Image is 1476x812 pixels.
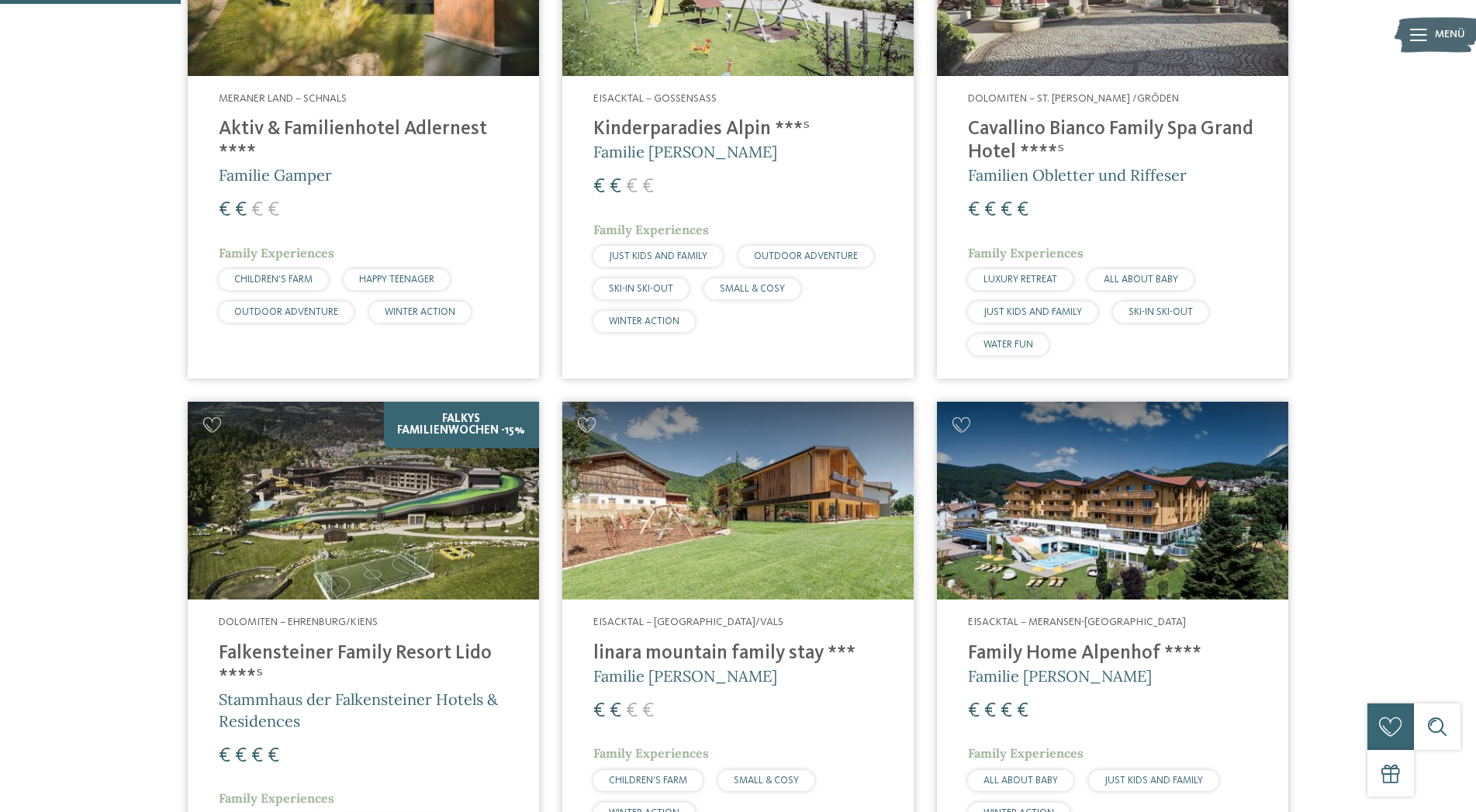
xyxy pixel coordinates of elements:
[609,776,687,786] span: CHILDREN’S FARM
[268,746,279,766] span: €
[219,642,508,689] h4: Falkensteiner Family Resort Lido ****ˢ
[593,177,605,197] span: €
[1104,275,1178,285] span: ALL ABOUT BABY
[219,689,498,731] span: Stammhaus der Falkensteiner Hotels & Residences
[642,177,654,197] span: €
[968,118,1257,164] h4: Cavallino Bianco Family Spa Grand Hotel ****ˢ
[734,776,799,786] span: SMALL & COSY
[626,701,638,721] span: €
[219,790,334,806] span: Family Experiences
[235,746,247,766] span: €
[219,200,230,220] span: €
[609,251,707,261] span: JUST KIDS AND FAMILY
[983,307,1082,317] span: JUST KIDS AND FAMILY
[593,222,709,237] span: Family Experiences
[593,701,605,721] span: €
[188,402,539,599] img: Familienhotels gesucht? Hier findet ihr die besten!
[562,402,914,599] img: Familienhotels gesucht? Hier findet ihr die besten!
[968,93,1179,104] span: Dolomiten – St. [PERSON_NAME] /Gröden
[385,307,455,317] span: WINTER ACTION
[1001,701,1012,721] span: €
[968,617,1186,627] span: Eisacktal – Meransen-[GEOGRAPHIC_DATA]
[1001,200,1012,220] span: €
[983,275,1057,285] span: LUXURY RETREAT
[593,666,777,686] span: Familie [PERSON_NAME]
[968,701,980,721] span: €
[593,642,883,665] h4: linara mountain family stay ***
[1129,307,1193,317] span: SKI-IN SKI-OUT
[593,93,717,104] span: Eisacktal – Gossensass
[593,118,883,141] h4: Kinderparadies Alpin ***ˢ
[268,200,279,220] span: €
[610,177,621,197] span: €
[219,245,334,261] span: Family Experiences
[593,617,783,627] span: Eisacktal – [GEOGRAPHIC_DATA]/Vals
[609,316,679,327] span: WINTER ACTION
[219,746,230,766] span: €
[983,340,1033,350] span: WATER FUN
[1017,701,1028,721] span: €
[968,245,1084,261] span: Family Experiences
[234,307,338,317] span: OUTDOOR ADVENTURE
[234,275,313,285] span: CHILDREN’S FARM
[219,93,347,104] span: Meraner Land – Schnals
[593,745,709,761] span: Family Experiences
[1104,776,1203,786] span: JUST KIDS AND FAMILY
[968,745,1084,761] span: Family Experiences
[983,776,1058,786] span: ALL ABOUT BABY
[626,177,638,197] span: €
[235,200,247,220] span: €
[1017,200,1028,220] span: €
[219,118,508,164] h4: Aktiv & Familienhotel Adlernest ****
[219,617,378,627] span: Dolomiten – Ehrenburg/Kiens
[968,165,1187,185] span: Familien Obletter und Riffeser
[251,200,263,220] span: €
[984,701,996,721] span: €
[609,284,673,294] span: SKI-IN SKI-OUT
[937,402,1288,599] img: Family Home Alpenhof ****
[642,701,654,721] span: €
[754,251,858,261] span: OUTDOOR ADVENTURE
[968,200,980,220] span: €
[968,642,1257,665] h4: Family Home Alpenhof ****
[219,165,332,185] span: Familie Gamper
[359,275,434,285] span: HAPPY TEENAGER
[610,701,621,721] span: €
[593,142,777,161] span: Familie [PERSON_NAME]
[720,284,785,294] span: SMALL & COSY
[984,200,996,220] span: €
[968,666,1152,686] span: Familie [PERSON_NAME]
[251,746,263,766] span: €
